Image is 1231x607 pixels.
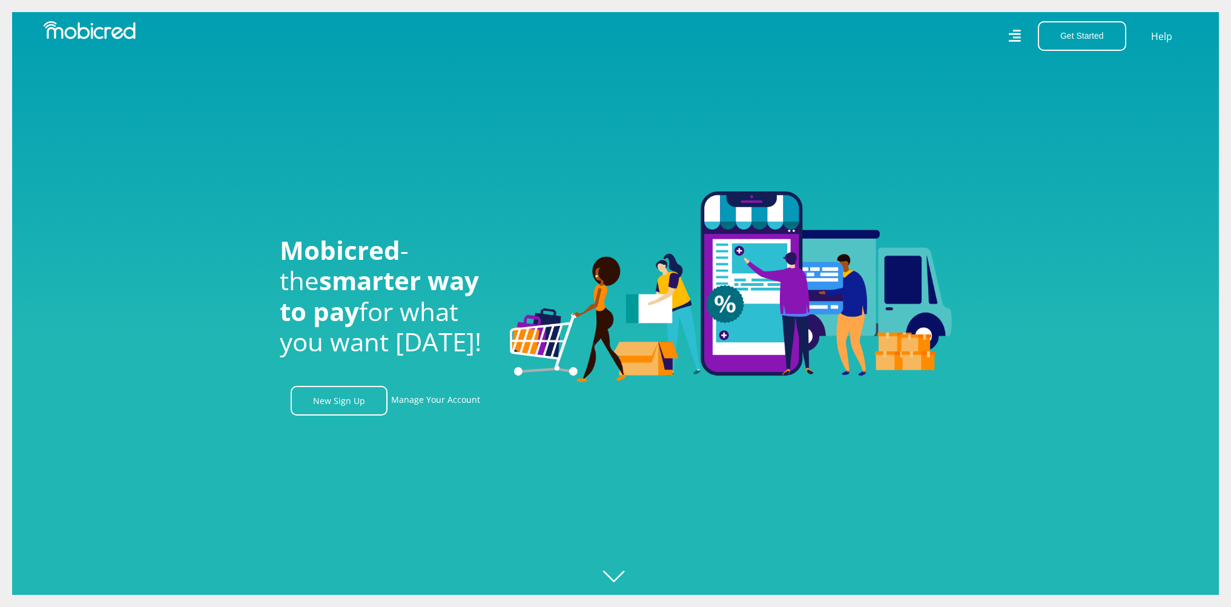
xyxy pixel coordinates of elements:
h1: - the for what you want [DATE]! [280,235,492,357]
img: Mobicred [44,21,136,39]
span: smarter way to pay [280,263,479,328]
a: New Sign Up [291,386,388,416]
img: Welcome to Mobicred [510,191,952,383]
a: Manage Your Account [391,386,480,416]
button: Get Started [1038,21,1126,51]
a: Help [1150,28,1173,44]
span: Mobicred [280,233,400,267]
